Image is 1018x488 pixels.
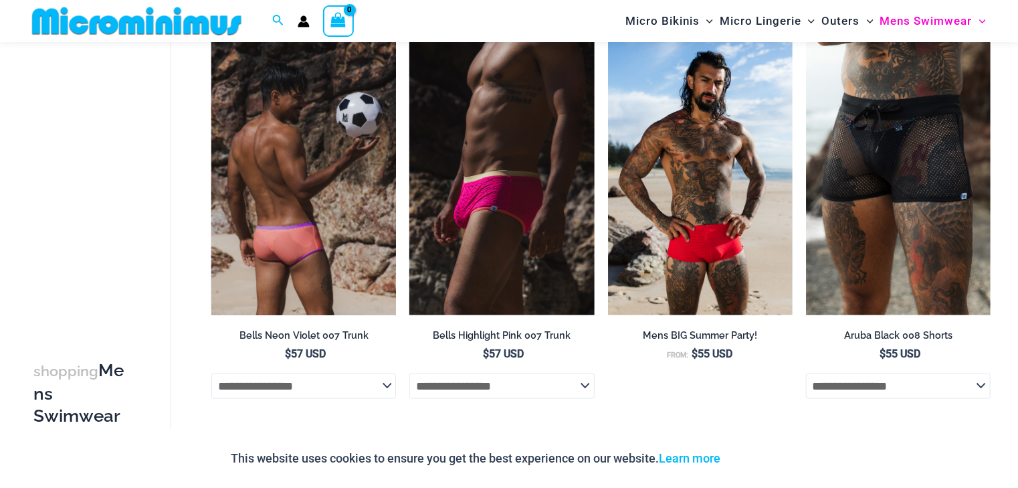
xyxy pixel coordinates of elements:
h2: Mens BIG Summer Party! [608,329,793,342]
span: Outers [822,4,860,38]
img: Bells Highlight Pink 007 Trunk 04 [409,37,594,315]
span: shopping [33,362,98,379]
span: Menu Toggle [801,4,815,38]
img: Bondi Red Spot 007 Trunks 06 [608,37,793,315]
a: View Shopping Cart, empty [323,5,354,36]
img: Bells Neon Violet 007 Trunk 04 [211,37,396,315]
a: OutersMenu ToggleMenu Toggle [819,4,877,38]
a: Mens BIG Summer Party! [608,329,793,347]
bdi: 55 USD [692,347,733,360]
nav: Site Navigation [620,2,991,40]
span: Menu Toggle [973,4,986,38]
img: MM SHOP LOGO FLAT [27,6,247,36]
img: Aruba Black 008 Shorts 01 [806,37,991,315]
p: This website uses cookies to ensure you get the best experience on our website. [231,449,720,469]
span: From: [668,351,689,359]
span: Mens Swimwear [880,4,973,38]
button: Accept [730,442,787,475]
bdi: 57 USD [285,347,326,360]
a: Search icon link [272,13,284,29]
a: Bondi Red Spot 007 Trunks 06Bondi Red Spot 007 Trunks 11Bondi Red Spot 007 Trunks 11 [608,37,793,315]
a: Mens SwimwearMenu ToggleMenu Toggle [877,4,989,38]
a: Bells Neon Violet 007 Trunk 01Bells Neon Violet 007 Trunk 04Bells Neon Violet 007 Trunk 04 [211,37,396,315]
span: Micro Bikinis [625,4,700,38]
a: Bells Highlight Pink 007 Trunk 04Bells Highlight Pink 007 Trunk 05Bells Highlight Pink 007 Trunk 05 [409,37,594,315]
h2: Bells Highlight Pink 007 Trunk [409,329,594,342]
iframe: TrustedSite Certified [33,50,154,317]
span: Micro Lingerie [720,4,801,38]
bdi: 55 USD [880,347,920,360]
a: Aruba Black 008 Shorts 01Aruba Black 008 Shorts 02Aruba Black 008 Shorts 02 [806,37,991,315]
a: Aruba Black 008 Shorts [806,329,991,347]
h3: Mens Swimwear [33,359,124,427]
a: Bells Highlight Pink 007 Trunk [409,329,594,347]
span: $ [880,347,886,360]
a: Micro BikinisMenu ToggleMenu Toggle [622,4,716,38]
span: $ [285,347,291,360]
span: Menu Toggle [860,4,874,38]
a: Account icon link [298,15,310,27]
h2: Bells Neon Violet 007 Trunk [211,329,396,342]
a: Bells Neon Violet 007 Trunk [211,329,396,347]
bdi: 57 USD [484,347,524,360]
a: Micro LingerieMenu ToggleMenu Toggle [716,4,818,38]
h2: Aruba Black 008 Shorts [806,329,991,342]
a: Learn more [659,451,720,465]
span: $ [484,347,490,360]
span: Menu Toggle [700,4,713,38]
span: $ [692,347,698,360]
